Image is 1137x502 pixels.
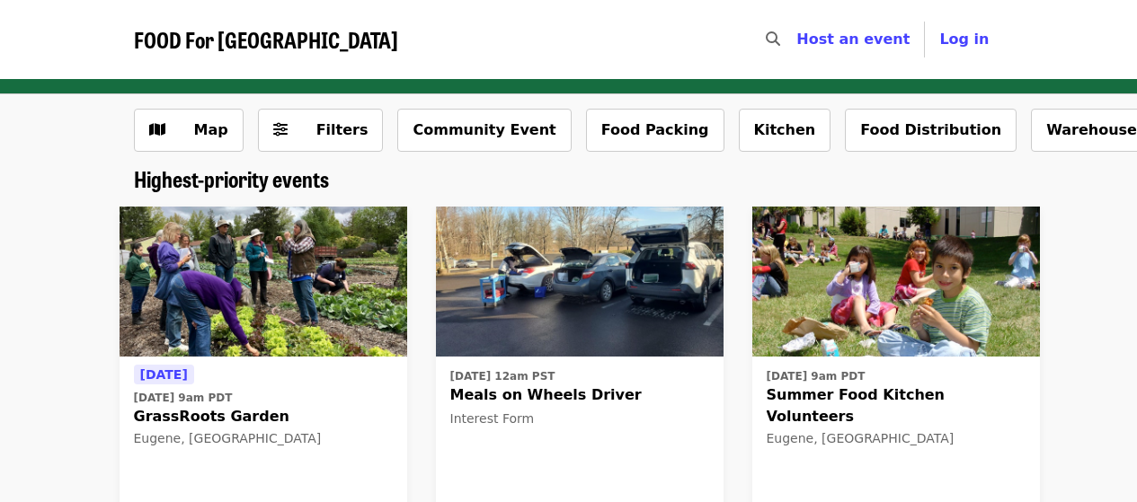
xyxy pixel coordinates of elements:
[120,166,1018,192] div: Highest-priority events
[134,23,398,55] span: FOOD For [GEOGRAPHIC_DATA]
[436,207,724,357] img: Meals on Wheels Driver organized by FOOD For Lane County
[273,121,288,138] i: sliders-h icon
[134,390,233,406] time: [DATE] 9am PDT
[149,121,165,138] i: map icon
[450,411,535,426] span: Interest Form
[140,367,188,382] span: [DATE]
[767,368,866,384] time: [DATE] 9am PDT
[767,384,1026,427] span: Summer Food Kitchen Volunteers
[450,368,555,384] time: [DATE] 12am PST
[845,109,1017,152] button: Food Distribution
[134,27,398,53] a: FOOD For [GEOGRAPHIC_DATA]
[134,406,393,427] span: GrassRoots Garden
[586,109,724,152] button: Food Packing
[766,31,780,48] i: search icon
[134,109,244,152] button: Show map view
[194,121,228,138] span: Map
[767,431,1026,446] div: Eugene, [GEOGRAPHIC_DATA]
[397,109,571,152] button: Community Event
[791,18,805,61] input: Search
[134,431,393,446] div: Eugene, [GEOGRAPHIC_DATA]
[134,166,329,192] a: Highest-priority events
[120,207,407,357] img: GrassRoots Garden organized by FOOD For Lane County
[739,109,831,152] button: Kitchen
[752,207,1040,357] img: Summer Food Kitchen Volunteers organized by FOOD For Lane County
[316,121,369,138] span: Filters
[796,31,910,48] a: Host an event
[134,163,329,194] span: Highest-priority events
[925,22,1003,57] button: Log in
[939,31,989,48] span: Log in
[258,109,384,152] button: Filters (0 selected)
[450,384,709,406] span: Meals on Wheels Driver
